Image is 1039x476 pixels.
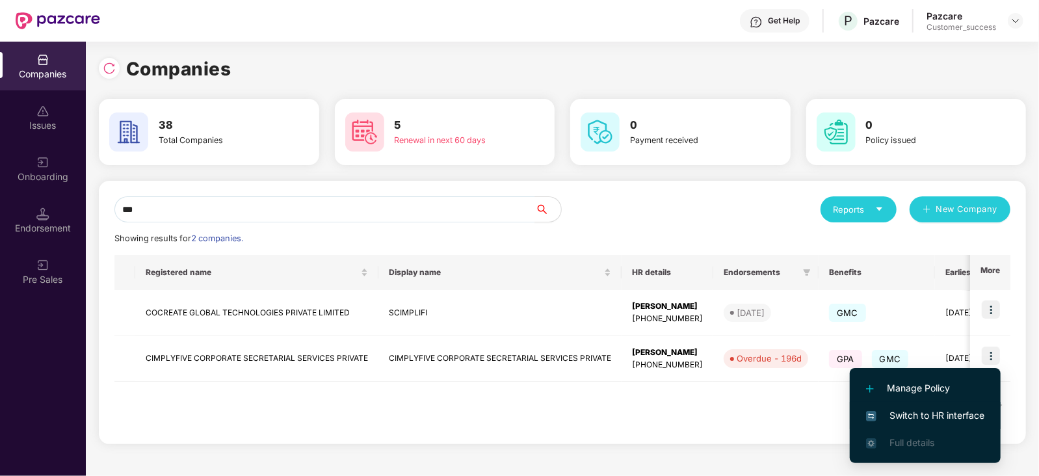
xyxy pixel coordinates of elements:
span: plus [923,205,931,215]
th: More [970,255,1010,290]
div: Customer_success [927,22,996,33]
div: Get Help [768,16,800,26]
h3: 0 [866,117,978,134]
span: search [534,204,561,215]
span: Full details [889,437,934,448]
div: Total Companies [159,134,270,147]
img: svg+xml;base64,PHN2ZyB3aWR0aD0iMjAiIGhlaWdodD0iMjAiIHZpZXdCb3g9IjAgMCAyMCAyMCIgZmlsbD0ibm9uZSIgeG... [36,156,49,169]
span: Switch to HR interface [866,408,984,423]
img: svg+xml;base64,PHN2ZyB4bWxucz0iaHR0cDovL3d3dy53My5vcmcvMjAwMC9zdmciIHdpZHRoPSI2MCIgaGVpZ2h0PSI2MC... [109,112,148,152]
td: CIMPLYFIVE CORPORATE SECRETARIAL SERVICES PRIVATE [135,336,378,382]
h1: Companies [126,55,231,83]
img: svg+xml;base64,PHN2ZyB3aWR0aD0iMjAiIGhlaWdodD0iMjAiIHZpZXdCb3g9IjAgMCAyMCAyMCIgZmlsbD0ibm9uZSIgeG... [36,259,49,272]
span: GMC [872,350,909,368]
th: HR details [622,255,713,290]
span: Display name [389,267,601,278]
span: Showing results for [114,233,243,243]
img: svg+xml;base64,PHN2ZyBpZD0iSGVscC0zMngzMiIgeG1sbnM9Imh0dHA6Ly93d3cudzMub3JnLzIwMDAvc3ZnIiB3aWR0aD... [750,16,763,29]
td: [DATE] [935,336,1019,382]
span: 2 companies. [191,233,243,243]
img: svg+xml;base64,PHN2ZyB4bWxucz0iaHR0cDovL3d3dy53My5vcmcvMjAwMC9zdmciIHdpZHRoPSI2MCIgaGVpZ2h0PSI2MC... [345,112,384,152]
span: GPA [829,350,862,368]
div: Renewal in next 60 days [395,134,506,147]
th: Earliest Renewal [935,255,1019,290]
span: filter [800,265,813,280]
div: Policy issued [866,134,978,147]
span: New Company [936,203,998,216]
div: [PERSON_NAME] [632,347,703,359]
td: SCIMPLIFI [378,290,622,336]
div: Overdue - 196d [737,352,802,365]
img: svg+xml;base64,PHN2ZyBpZD0iUmVsb2FkLTMyeDMyIiB4bWxucz0iaHR0cDovL3d3dy53My5vcmcvMjAwMC9zdmciIHdpZH... [103,62,116,75]
span: filter [803,269,811,276]
div: Payment received [630,134,742,147]
th: Benefits [819,255,935,290]
span: GMC [829,304,866,322]
span: Endorsements [724,267,798,278]
td: [DATE] [935,290,1019,336]
td: COCREATE GLOBAL TECHNOLOGIES PRIVATE LIMITED [135,290,378,336]
img: svg+xml;base64,PHN2ZyB3aWR0aD0iMTQuNSIgaGVpZ2h0PSIxNC41IiB2aWV3Qm94PSIwIDAgMTYgMTYiIGZpbGw9Im5vbm... [36,207,49,220]
h3: 38 [159,117,270,134]
button: plusNew Company [910,196,1010,222]
img: icon [982,300,1000,319]
span: Registered name [146,267,358,278]
h3: 5 [395,117,506,134]
span: caret-down [875,205,884,213]
span: Manage Policy [866,381,984,395]
th: Display name [378,255,622,290]
div: [PERSON_NAME] [632,300,703,313]
img: icon [982,347,1000,365]
img: New Pazcare Logo [16,12,100,29]
div: Pazcare [927,10,996,22]
td: CIMPLYFIVE CORPORATE SECRETARIAL SERVICES PRIVATE [378,336,622,382]
span: P [844,13,852,29]
th: Registered name [135,255,378,290]
img: svg+xml;base64,PHN2ZyB4bWxucz0iaHR0cDovL3d3dy53My5vcmcvMjAwMC9zdmciIHdpZHRoPSI2MCIgaGVpZ2h0PSI2MC... [817,112,856,152]
img: svg+xml;base64,PHN2ZyBpZD0iQ29tcGFuaWVzIiB4bWxucz0iaHR0cDovL3d3dy53My5vcmcvMjAwMC9zdmciIHdpZHRoPS... [36,53,49,66]
img: svg+xml;base64,PHN2ZyB4bWxucz0iaHR0cDovL3d3dy53My5vcmcvMjAwMC9zdmciIHdpZHRoPSIxMi4yMDEiIGhlaWdodD... [866,385,874,393]
button: search [534,196,562,222]
img: svg+xml;base64,PHN2ZyBpZD0iSXNzdWVzX2Rpc2FibGVkIiB4bWxucz0iaHR0cDovL3d3dy53My5vcmcvMjAwMC9zdmciIH... [36,105,49,118]
div: [PHONE_NUMBER] [632,359,703,371]
img: svg+xml;base64,PHN2ZyB4bWxucz0iaHR0cDovL3d3dy53My5vcmcvMjAwMC9zdmciIHdpZHRoPSIxNiIgaGVpZ2h0PSIxNi... [866,411,876,421]
img: svg+xml;base64,PHN2ZyBpZD0iRHJvcGRvd24tMzJ4MzIiIHhtbG5zPSJodHRwOi8vd3d3LnczLm9yZy8yMDAwL3N2ZyIgd2... [1010,16,1021,26]
img: svg+xml;base64,PHN2ZyB4bWxucz0iaHR0cDovL3d3dy53My5vcmcvMjAwMC9zdmciIHdpZHRoPSI2MCIgaGVpZ2h0PSI2MC... [581,112,620,152]
div: Pazcare [863,15,899,27]
div: Reports [834,203,884,216]
img: svg+xml;base64,PHN2ZyB4bWxucz0iaHR0cDovL3d3dy53My5vcmcvMjAwMC9zdmciIHdpZHRoPSIxNi4zNjMiIGhlaWdodD... [866,438,876,449]
div: [PHONE_NUMBER] [632,313,703,325]
div: [DATE] [737,306,765,319]
h3: 0 [630,117,742,134]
